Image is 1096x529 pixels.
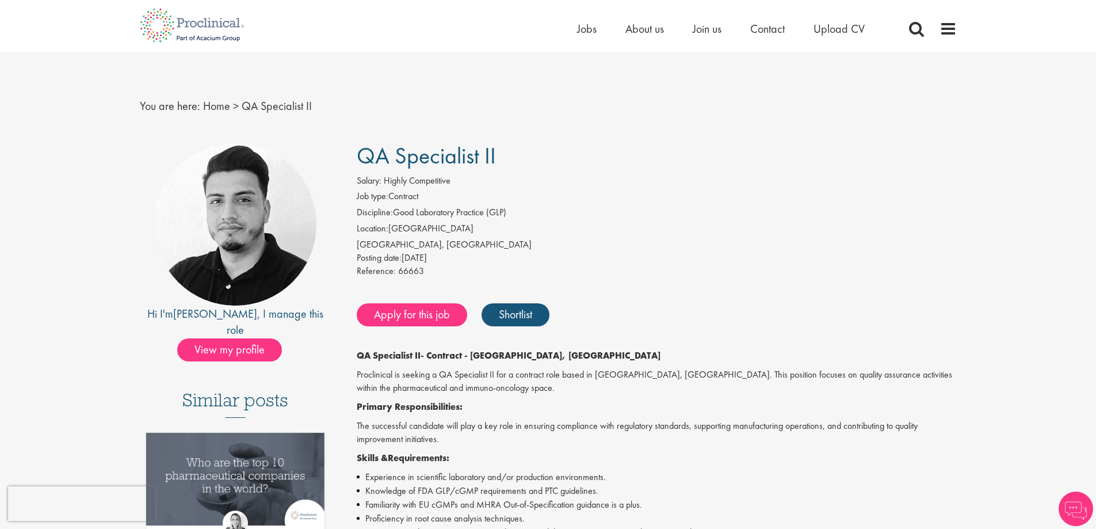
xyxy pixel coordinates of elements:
li: Familiarity with EU cGMPs and MHRA Out-of-Specification guidance is a plus. [357,498,957,512]
li: Good Laboratory Practice (GLP) [357,206,957,222]
img: Top 10 pharmaceutical companies in the world 2025 [146,433,325,526]
a: Shortlist [482,303,549,326]
span: Highly Competitive [384,174,450,187]
p: The successful candidate will play a key role in ensuring compliance with regulatory standards, s... [357,420,957,446]
img: imeage of recruiter Anderson Maldonado [154,143,316,306]
span: Posting date: [357,252,402,264]
a: Join us [693,21,721,36]
span: > [233,98,239,113]
li: Proficiency in root cause analysis techniques. [357,512,957,526]
strong: Skills & [357,452,388,464]
a: Upload CV [814,21,865,36]
label: Location: [357,222,388,235]
a: About us [625,21,664,36]
strong: - Contract - [GEOGRAPHIC_DATA], [GEOGRAPHIC_DATA] [421,349,660,361]
span: You are here: [140,98,200,113]
div: [GEOGRAPHIC_DATA], [GEOGRAPHIC_DATA] [357,238,957,252]
label: Discipline: [357,206,393,219]
a: [PERSON_NAME] [173,306,257,321]
li: [GEOGRAPHIC_DATA] [357,222,957,238]
strong: Primary Responsibilities: [357,401,463,413]
span: View my profile [177,338,282,361]
li: Contract [357,190,957,206]
p: Proclinical is seeking a QA Specialist II for a contract role based in [GEOGRAPHIC_DATA], [GEOGRA... [357,368,957,395]
strong: Requirements: [388,452,449,464]
span: QA Specialist II [242,98,312,113]
label: Reference: [357,265,396,278]
a: Jobs [577,21,597,36]
label: Salary: [357,174,381,188]
span: QA Specialist II [357,141,496,170]
strong: QA Specialist II [357,349,421,361]
div: Hi I'm , I manage this role [140,306,331,338]
div: [DATE] [357,252,957,265]
span: 66663 [398,265,424,277]
label: Job type: [357,190,388,203]
a: Contact [750,21,785,36]
li: Knowledge of FDA GLP/cGMP requirements and PTC guidelines. [357,484,957,498]
iframe: reCAPTCHA [8,486,155,521]
li: Experience in scientific laboratory and/or production environments. [357,470,957,484]
a: breadcrumb link [203,98,230,113]
a: View my profile [177,341,293,356]
a: Apply for this job [357,303,467,326]
h3: Similar posts [182,390,288,418]
img: Chatbot [1059,492,1093,526]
